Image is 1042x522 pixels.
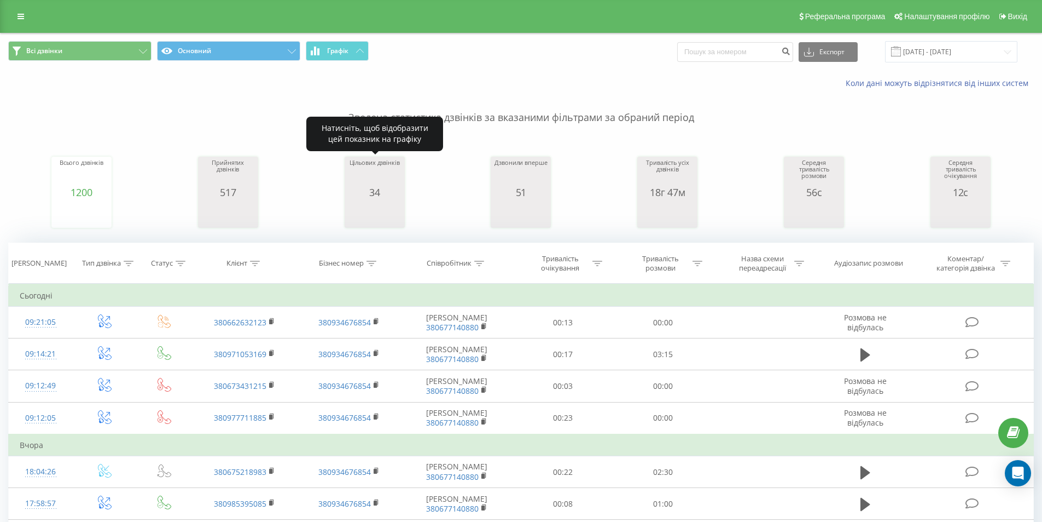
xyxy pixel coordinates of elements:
[401,307,513,339] td: [PERSON_NAME]
[401,339,513,370] td: [PERSON_NAME]
[787,187,841,198] div: 56с
[350,187,400,198] div: 34
[401,456,513,488] td: [PERSON_NAME]
[844,376,887,396] span: Розмова не відбулась
[426,354,479,364] a: 380677140880
[640,159,695,187] div: Тривалість усіх дзвінків
[60,187,103,198] div: 1200
[846,78,1034,88] a: Коли дані можуть відрізнятися вiд інших систем
[306,41,369,61] button: Графік
[733,254,791,273] div: Назва схеми переадресації
[613,370,713,402] td: 00:00
[20,493,62,514] div: 17:58:57
[318,317,371,328] a: 380934676854
[933,187,988,198] div: 12с
[513,370,613,402] td: 00:03
[318,349,371,359] a: 380934676854
[26,47,62,55] span: Всі дзвінки
[318,467,371,477] a: 380934676854
[20,343,62,365] div: 09:14:21
[513,488,613,520] td: 00:08
[613,456,713,488] td: 02:30
[214,381,266,391] a: 380673431215
[8,89,1034,125] p: Зведена статистика дзвінків за вказаними фільтрами за обраний період
[306,117,443,151] div: Натисніть, щоб відобразити цей показник на графіку
[319,259,364,268] div: Бізнес номер
[426,386,479,396] a: 380677140880
[844,408,887,428] span: Розмова не відбулась
[401,370,513,402] td: [PERSON_NAME]
[613,402,713,434] td: 00:00
[214,349,266,359] a: 380971053169
[20,312,62,333] div: 09:21:05
[844,312,887,332] span: Розмова не відбулась
[613,307,713,339] td: 00:00
[401,488,513,520] td: [PERSON_NAME]
[513,307,613,339] td: 00:13
[834,259,903,268] div: Аудіозапис розмови
[9,285,1034,307] td: Сьогодні
[805,12,886,21] span: Реферальна програма
[933,159,988,187] div: Середня тривалість очікування
[8,41,152,61] button: Всі дзвінки
[494,187,547,198] div: 51
[1005,460,1031,486] div: Open Intercom Messenger
[613,339,713,370] td: 03:15
[9,434,1034,456] td: Вчора
[20,461,62,483] div: 18:04:26
[513,456,613,488] td: 00:22
[318,412,371,423] a: 380934676854
[214,317,266,328] a: 380662632123
[401,402,513,434] td: [PERSON_NAME]
[494,159,547,187] div: Дзвонили вперше
[201,187,255,198] div: 517
[82,259,121,268] div: Тип дзвінка
[787,159,841,187] div: Середня тривалість розмови
[631,254,690,273] div: Тривалість розмови
[513,402,613,434] td: 00:23
[318,498,371,509] a: 380934676854
[531,254,590,273] div: Тривалість очікування
[799,42,858,62] button: Експорт
[350,159,400,187] div: Цільових дзвінків
[904,12,989,21] span: Налаштування профілю
[226,259,247,268] div: Клієнт
[426,503,479,514] a: 380677140880
[151,259,173,268] div: Статус
[426,472,479,482] a: 380677140880
[214,467,266,477] a: 380675218983
[214,412,266,423] a: 380977711885
[427,259,471,268] div: Співробітник
[426,322,479,332] a: 380677140880
[157,41,300,61] button: Основний
[934,254,998,273] div: Коментар/категорія дзвінка
[613,488,713,520] td: 01:00
[513,339,613,370] td: 00:17
[201,159,255,187] div: Прийнятих дзвінків
[20,375,62,397] div: 09:12:49
[327,47,348,55] span: Графік
[60,159,103,187] div: Всього дзвінків
[677,42,793,62] input: Пошук за номером
[214,498,266,509] a: 380985395085
[1008,12,1027,21] span: Вихід
[318,381,371,391] a: 380934676854
[640,187,695,198] div: 18г 47м
[11,259,67,268] div: [PERSON_NAME]
[426,417,479,428] a: 380677140880
[20,408,62,429] div: 09:12:05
